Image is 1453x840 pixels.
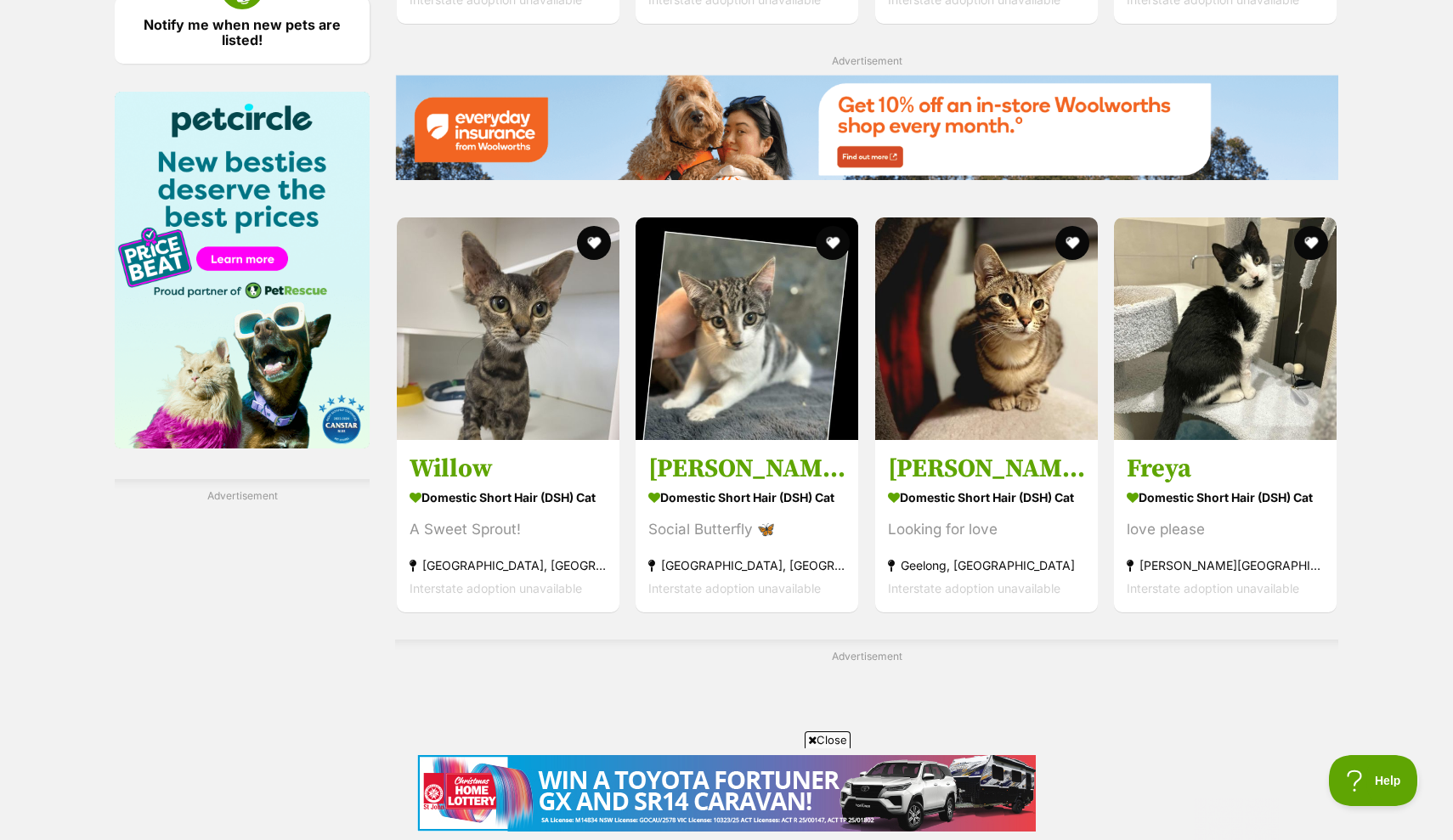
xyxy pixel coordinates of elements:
span: Advertisement [832,54,902,67]
img: Willow - Domestic Short Hair (DSH) Cat [397,217,619,440]
img: Freya - Domestic Short Hair (DSH) Cat [1114,217,1337,440]
a: Freya Domestic Short Hair (DSH) Cat love please [PERSON_NAME][GEOGRAPHIC_DATA] Interstate adoptio... [1114,440,1337,612]
button: favourite [1055,226,1089,260]
strong: [GEOGRAPHIC_DATA], [GEOGRAPHIC_DATA] [410,554,607,577]
div: love please [1127,518,1324,541]
span: Interstate adoption unavailable [410,581,582,595]
a: [PERSON_NAME] Domestic Short Hair (DSH) Cat Looking for love Geelong, [GEOGRAPHIC_DATA] Interstat... [875,440,1098,612]
span: Interstate adoption unavailable [1127,581,1299,595]
h3: [PERSON_NAME] [888,453,1085,485]
strong: Domestic Short Hair (DSH) Cat [1127,485,1324,510]
strong: Domestic Short Hair (DSH) Cat [888,485,1085,510]
h3: Freya [1127,453,1324,485]
span: Close [805,731,851,748]
a: Everyday Insurance promotional banner [395,75,1338,183]
button: favourite [1294,226,1328,260]
strong: [PERSON_NAME][GEOGRAPHIC_DATA] [1127,554,1324,577]
span: Interstate adoption unavailable [648,581,821,595]
span: Interstate adoption unavailable [888,581,1060,595]
iframe: Help Scout Beacon - Open [1329,755,1419,806]
strong: [GEOGRAPHIC_DATA], [GEOGRAPHIC_DATA] [648,554,845,577]
div: Social Butterfly 🦋 [648,518,845,541]
button: favourite [817,226,851,260]
img: Pet Circle promo banner [115,92,370,448]
iframe: Advertisement [417,755,1036,832]
h3: Willow [410,453,607,485]
a: Willow Domestic Short Hair (DSH) Cat A Sweet Sprout! [GEOGRAPHIC_DATA], [GEOGRAPHIC_DATA] Interst... [397,440,619,612]
img: Everyday Insurance promotional banner [395,75,1338,179]
button: favourite [577,226,611,260]
div: A Sweet Sprout! [410,518,607,541]
h3: [PERSON_NAME]* 9 Lives Project Rescue [648,453,845,485]
strong: Geelong, [GEOGRAPHIC_DATA] [888,554,1085,577]
strong: Domestic Short Hair (DSH) Cat [648,485,845,510]
img: Miss Marple - Domestic Short Hair (DSH) Cat [875,217,1098,440]
img: Lola* 9 Lives Project Rescue - Domestic Short Hair (DSH) Cat [636,217,858,440]
a: [PERSON_NAME]* 9 Lives Project Rescue Domestic Short Hair (DSH) Cat Social Butterfly 🦋 [GEOGRAPHI... [636,440,858,612]
strong: Domestic Short Hair (DSH) Cat [410,485,607,510]
div: Looking for love [888,518,1085,541]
